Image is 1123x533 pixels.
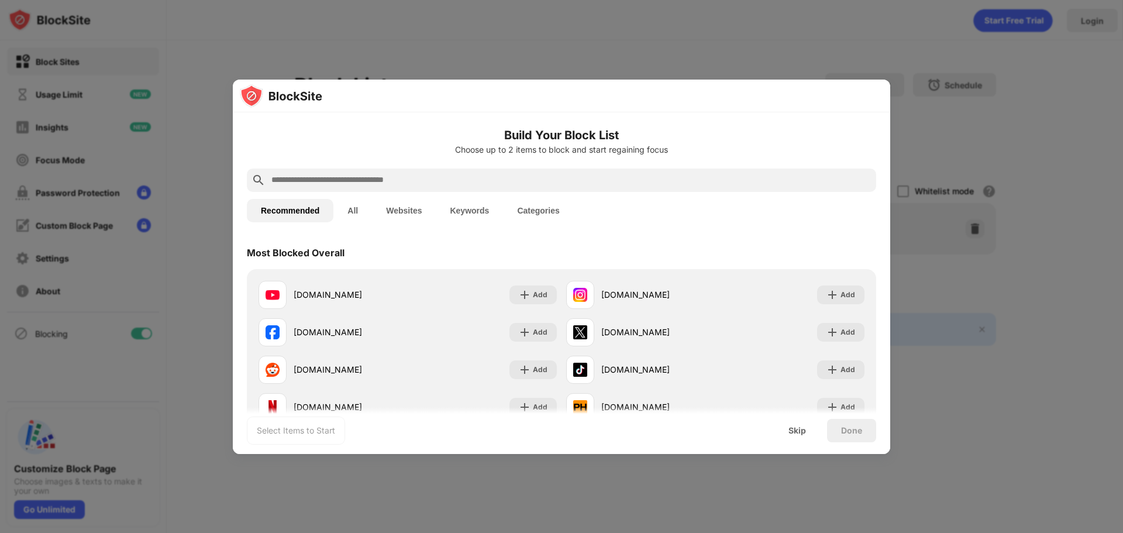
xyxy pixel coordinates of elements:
div: [DOMAIN_NAME] [294,288,408,301]
div: Choose up to 2 items to block and start regaining focus [247,145,876,154]
button: Websites [372,199,436,222]
div: Add [533,326,547,338]
button: Recommended [247,199,333,222]
img: search.svg [252,173,266,187]
img: favicons [573,325,587,339]
div: Add [840,401,855,413]
img: favicons [266,400,280,414]
div: Add [533,401,547,413]
img: favicons [266,325,280,339]
img: favicons [573,288,587,302]
div: Add [533,364,547,376]
h6: Build Your Block List [247,126,876,144]
button: All [333,199,372,222]
div: Skip [788,426,806,435]
button: Categories [503,199,573,222]
div: [DOMAIN_NAME] [294,363,408,376]
button: Keywords [436,199,503,222]
div: Add [840,364,855,376]
div: Add [840,326,855,338]
div: Most Blocked Overall [247,247,345,259]
img: favicons [266,363,280,377]
div: Done [841,426,862,435]
img: logo-blocksite.svg [240,84,322,108]
div: [DOMAIN_NAME] [601,363,715,376]
div: Select Items to Start [257,425,335,436]
div: Add [533,289,547,301]
div: [DOMAIN_NAME] [601,326,715,338]
div: Add [840,289,855,301]
img: favicons [573,400,587,414]
div: [DOMAIN_NAME] [294,401,408,413]
div: [DOMAIN_NAME] [601,288,715,301]
img: favicons [266,288,280,302]
div: [DOMAIN_NAME] [601,401,715,413]
img: favicons [573,363,587,377]
div: [DOMAIN_NAME] [294,326,408,338]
